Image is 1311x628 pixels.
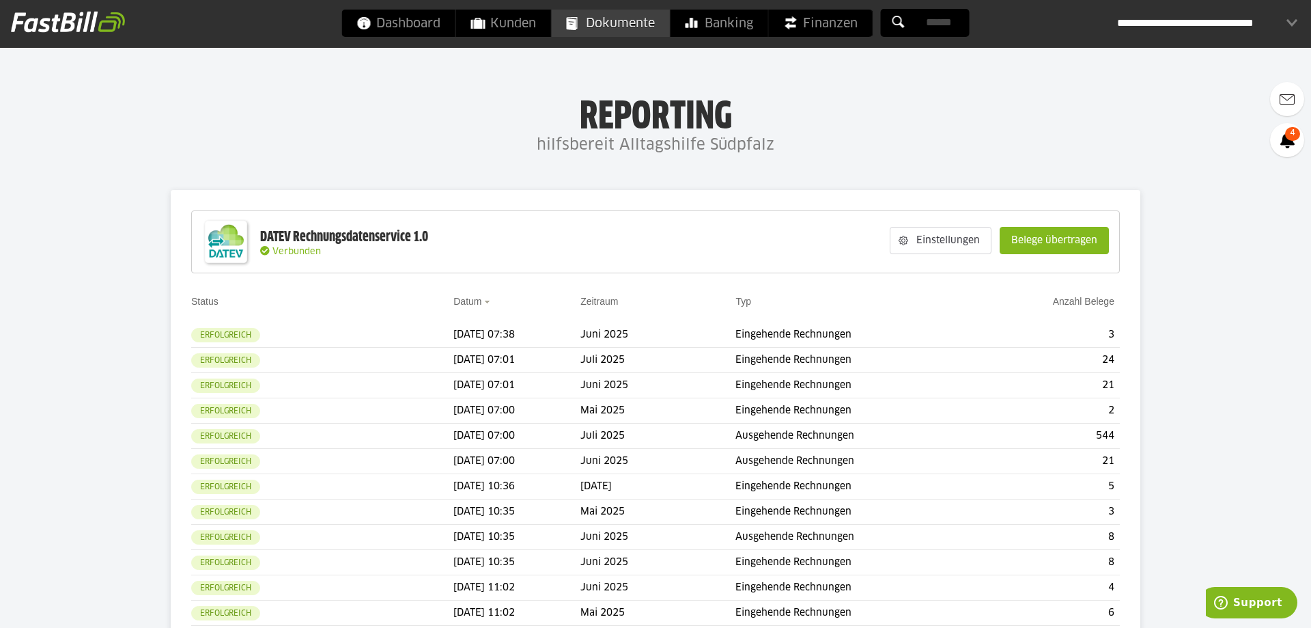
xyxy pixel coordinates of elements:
a: Banking [671,10,768,37]
span: Dokumente [567,10,655,37]
td: [DATE] 07:01 [453,348,580,373]
sl-badge: Erfolgreich [191,454,260,469]
td: 544 [981,424,1120,449]
td: 2 [981,398,1120,424]
td: Mai 2025 [580,500,735,525]
sl-badge: Erfolgreich [191,328,260,342]
a: Zeitraum [580,296,618,307]
td: Eingehende Rechnungen [735,373,981,398]
sl-button: Einstellungen [890,227,991,254]
td: Eingehende Rechnungen [735,323,981,348]
sl-button: Belege übertragen [1000,227,1109,254]
td: [DATE] 07:00 [453,424,580,449]
td: Juni 2025 [580,550,735,575]
span: Finanzen [784,10,858,37]
sl-badge: Erfolgreich [191,530,260,545]
td: [DATE] 10:35 [453,500,580,525]
sl-badge: Erfolgreich [191,404,260,418]
a: Finanzen [769,10,873,37]
td: Ausgehende Rechnungen [735,424,981,449]
img: sort_desc.gif [484,301,493,303]
span: Verbunden [272,247,321,256]
sl-badge: Erfolgreich [191,379,260,393]
a: Kunden [456,10,551,37]
h1: Reporting [137,96,1174,132]
td: Juni 2025 [580,373,735,398]
sl-badge: Erfolgreich [191,480,260,494]
div: DATEV Rechnungsdatenservice 1.0 [260,228,428,246]
td: 21 [981,449,1120,474]
td: 5 [981,474,1120,500]
td: Juli 2025 [580,348,735,373]
iframe: Öffnet ein Widget, in dem Sie weitere Informationen finden [1206,587,1297,621]
td: Mai 2025 [580,398,735,424]
a: Status [191,296,218,307]
sl-badge: Erfolgreich [191,429,260,443]
a: Dokumente [552,10,670,37]
td: Juni 2025 [580,525,735,550]
td: 8 [981,550,1120,575]
td: Ausgehende Rechnungen [735,525,981,550]
img: DATEV-Datenservice Logo [199,215,253,269]
span: 4 [1285,127,1300,141]
td: Eingehende Rechnungen [735,575,981,601]
td: Eingehende Rechnungen [735,474,981,500]
td: Eingehende Rechnungen [735,398,981,424]
sl-badge: Erfolgreich [191,581,260,595]
td: Juni 2025 [580,323,735,348]
a: 4 [1270,123,1304,157]
td: 8 [981,525,1120,550]
a: Dashboard [342,10,455,37]
td: [DATE] 07:00 [453,398,580,424]
sl-badge: Erfolgreich [191,505,260,519]
sl-badge: Erfolgreich [191,556,260,570]
a: Datum [453,296,481,307]
td: Eingehende Rechnungen [735,348,981,373]
td: [DATE] 07:00 [453,449,580,474]
td: Juni 2025 [580,449,735,474]
td: 21 [981,373,1120,398]
td: [DATE] 07:38 [453,323,580,348]
td: [DATE] 10:36 [453,474,580,500]
td: Juli 2025 [580,424,735,449]
span: Dashboard [357,10,440,37]
td: 3 [981,500,1120,525]
td: 3 [981,323,1120,348]
span: Banking [686,10,753,37]
td: 24 [981,348,1120,373]
td: [DATE] 10:35 [453,550,580,575]
td: [DATE] 07:01 [453,373,580,398]
td: [DATE] [580,474,735,500]
a: Anzahl Belege [1053,296,1114,307]
td: [DATE] 11:02 [453,575,580,601]
sl-badge: Erfolgreich [191,606,260,620]
td: Mai 2025 [580,601,735,626]
td: Eingehende Rechnungen [735,550,981,575]
img: fastbill_logo_white.png [11,11,125,33]
sl-badge: Erfolgreich [191,353,260,368]
td: 6 [981,601,1120,626]
td: 4 [981,575,1120,601]
td: Eingehende Rechnungen [735,601,981,626]
a: Typ [735,296,751,307]
td: [DATE] 10:35 [453,525,580,550]
td: [DATE] 11:02 [453,601,580,626]
td: Juni 2025 [580,575,735,601]
td: Eingehende Rechnungen [735,500,981,525]
td: Ausgehende Rechnungen [735,449,981,474]
span: Kunden [471,10,536,37]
